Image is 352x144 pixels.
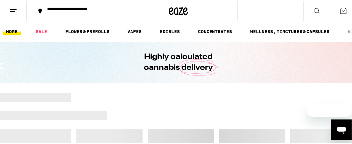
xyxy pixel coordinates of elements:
[307,102,352,116] iframe: Message from company
[247,27,333,34] a: WELLNESS, TINCTURES & CAPSULES
[195,27,236,34] a: CONCENTRATES
[32,27,50,34] a: SALE
[126,51,231,72] h1: Highly calculated cannabis delivery
[3,27,21,34] a: HOME
[124,27,145,34] a: VAPES
[157,27,183,34] a: EDIBLES
[331,119,352,139] iframe: Button to launch messaging window
[62,27,113,34] a: FLOWER & PREROLLS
